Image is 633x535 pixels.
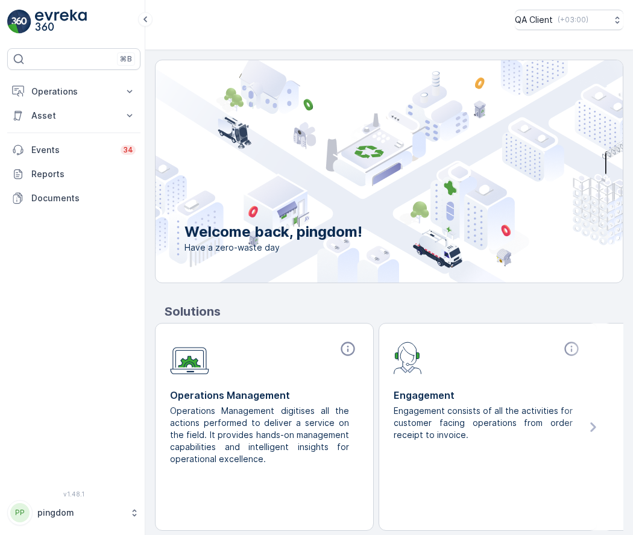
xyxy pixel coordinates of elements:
a: Documents [7,186,140,210]
p: QA Client [515,14,553,26]
p: Operations Management digitises all the actions performed to deliver a service on the field. It p... [170,405,349,465]
p: ⌘B [120,54,132,64]
button: PPpingdom [7,500,140,525]
a: Reports [7,162,140,186]
p: Welcome back, pingdom! [184,222,362,242]
p: Reports [31,168,136,180]
img: module-icon [170,340,209,375]
img: module-icon [394,340,422,374]
p: Asset [31,110,116,122]
p: 34 [123,145,133,155]
button: Asset [7,104,140,128]
a: Events34 [7,138,140,162]
div: PP [10,503,30,522]
p: Solutions [165,302,623,321]
p: Engagement [394,388,582,402]
span: v 1.48.1 [7,490,140,498]
p: Operations Management [170,388,359,402]
img: city illustration [101,60,623,283]
p: Operations [31,86,116,98]
img: logo_light-DOdMpM7g.png [35,10,87,34]
p: Events [31,144,113,156]
p: Engagement consists of all the activities for customer facing operations from order receipt to in... [394,405,573,441]
button: Operations [7,80,140,104]
img: logo [7,10,31,34]
span: Have a zero-waste day [184,242,362,254]
p: Documents [31,192,136,204]
p: pingdom [37,507,124,519]
p: ( +03:00 ) [558,15,588,25]
button: QA Client(+03:00) [515,10,623,30]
